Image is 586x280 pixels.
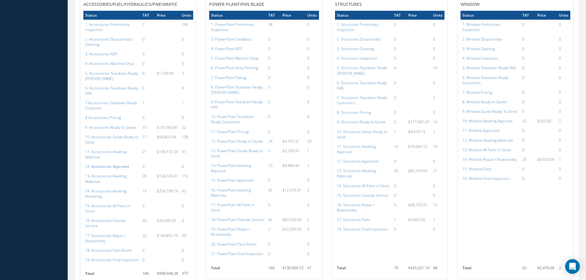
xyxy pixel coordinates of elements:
[337,80,387,91] a: 6. Structures Teardown Ready NAS
[282,37,284,42] span: -
[537,166,539,172] span: -
[157,100,158,105] span: -
[85,37,134,47] a: 2. Accessories Disassembly / Cleaning
[157,115,158,120] span: -
[557,126,570,135] td: 0
[408,110,409,115] span: -
[520,73,536,88] td: 0
[211,139,263,144] a: 12. PowerPlant Ready to Quote
[557,73,570,88] td: 0
[392,224,407,234] td: 0
[462,166,491,172] a: 15. Window Paint
[141,147,155,162] td: 21
[392,191,407,200] td: 0
[157,125,178,130] span: $101,983.87
[337,159,378,164] a: 12. Structures Approved
[537,147,539,152] span: -
[266,200,281,215] td: 0
[537,56,539,61] span: -
[462,138,513,143] a: 12. Window Awaiting Materials
[305,200,319,215] td: 0
[462,75,508,85] a: 6. Window Teardown Ready Customers
[266,146,281,161] td: 5
[537,176,539,181] span: -
[557,164,570,174] td: 0
[431,78,444,93] td: 0
[180,83,193,98] td: 0
[392,156,407,166] td: 0
[537,138,539,143] span: -
[392,181,407,191] td: 0
[266,185,281,200] td: 42
[266,215,281,224] td: 42
[462,37,502,42] a: 2. Window Disassembly
[305,44,319,53] td: 0
[282,99,284,105] span: -
[537,128,539,133] span: -
[431,181,444,191] td: 0
[392,44,407,53] td: 0
[537,46,539,51] span: -
[431,108,444,117] td: 0
[337,217,370,222] a: 17. Structures Paint
[431,34,444,44] td: 0
[180,34,193,49] td: 0
[557,97,570,107] td: 0
[85,115,121,120] a: 8.Accessories Pricing
[85,85,138,96] a: 6. Accessories Teardown Ready NAS
[520,53,536,63] td: 0
[85,61,134,66] a: 4. Accessories Machine Shop
[557,145,570,155] td: 0
[557,136,570,145] td: 0
[537,22,539,27] span: -
[141,59,155,68] td: 0
[337,144,376,154] a: 11. Structures Awaiting Approval
[155,11,180,20] th: Price
[180,69,193,83] td: 3
[520,34,536,44] td: 0
[180,20,193,34] td: 106
[431,127,444,142] td: 1
[282,187,301,193] span: $12,476.97
[266,224,281,239] td: 2
[266,112,281,127] td: 0
[85,173,126,184] a: 13. Accessories Awaiting Materials
[282,75,284,80] span: -
[431,191,444,200] td: 0
[305,215,319,224] td: 5
[305,146,319,161] td: 1
[431,117,444,127] td: 10
[211,202,255,213] a: 17. PowerPlant All Parts in Stock
[85,248,132,253] a: 18. Accessories Paint Booth
[141,132,155,147] td: 17
[392,108,407,117] td: 0
[282,227,301,232] span: $22,200.00
[266,161,281,175] td: 23
[335,11,392,20] th: Status
[211,56,259,61] a: 5. PowerPlant Machine Shop
[85,149,126,160] a: 11. Accessories Awaiting Approval
[282,22,284,27] span: -
[211,37,251,42] a: 3. PowerPlant Sandblast
[557,63,570,73] td: 0
[431,93,444,108] td: 2
[305,20,319,34] td: 5
[141,123,155,132] td: 15
[282,114,284,119] span: -
[520,88,536,97] td: 0
[157,22,158,27] span: -
[141,49,155,59] td: 0
[180,98,193,113] td: 1
[337,37,381,42] a: 2. Structures Disassembly
[141,201,155,216] td: 0
[157,85,158,91] span: -
[266,97,281,112] td: 0
[211,217,264,222] a: 18. PowerPlant Outside Service
[337,119,385,124] a: 9. Structures Ready to Quote
[157,71,174,76] span: $1,100.00
[83,11,141,20] th: Status
[337,193,389,198] a: 15. Structures Outside Service
[282,217,301,222] span: $83,500.00
[520,11,536,20] th: TAT
[211,85,263,95] a: 8. PowerPlant Teardown Ready [PERSON_NAME]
